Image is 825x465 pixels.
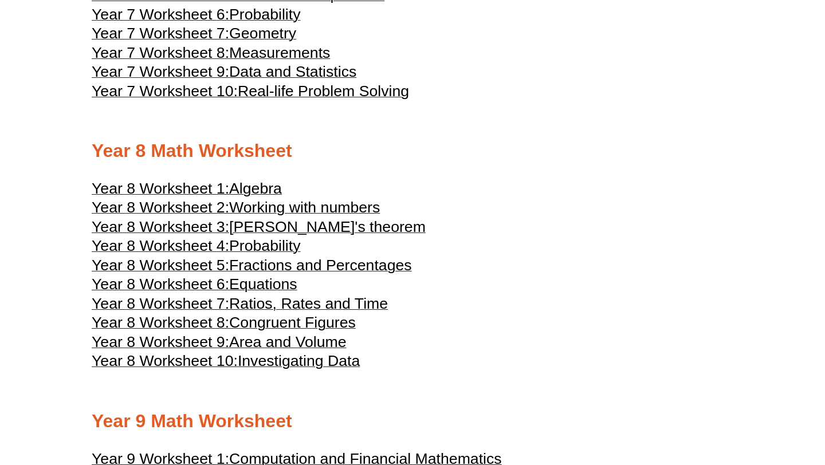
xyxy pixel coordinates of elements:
a: Year 8 Worksheet 5:Fractions and Percentages [92,262,412,273]
h2: Year 8 Math Worksheet [92,139,733,163]
a: Year 7 Worksheet 8:Measurements [92,49,330,61]
span: Year 8 Worksheet 10: [92,352,238,369]
span: Year 8 Worksheet 5: [92,257,229,274]
span: Year 8 Worksheet 2: [92,199,229,216]
a: Year 8 Worksheet 4:Probability [92,242,301,254]
a: Year 8 Worksheet 9:Area and Volume [92,338,347,350]
span: Year 7 Worksheet 6: [92,6,229,23]
span: Year 7 Worksheet 10: [92,82,238,100]
span: Year 8 Worksheet 7: [92,295,229,312]
iframe: Chat Widget [628,336,825,465]
a: Year 8 Worksheet 10:Investigating Data [92,357,360,369]
span: Year 7 Worksheet 8: [92,44,229,61]
a: Year 7 Worksheet 9:Data and Statistics [92,68,356,80]
span: Real-life Problem Solving [238,82,409,100]
span: Probability [229,237,300,254]
span: Fractions and Percentages [229,257,412,274]
span: Year 8 Worksheet 6: [92,275,229,293]
span: Ratios, Rates and Time [229,295,388,312]
span: Probability [229,6,300,23]
a: Year 8 Worksheet 7:Ratios, Rates and Time [92,300,388,312]
span: Year 7 Worksheet 9: [92,63,229,80]
a: Year 8 Worksheet 1:Algebra [92,185,282,196]
span: Area and Volume [229,333,347,350]
a: Year 7 Worksheet 7:Geometry [92,30,296,41]
a: Year 7 Worksheet 6:Probability [92,11,301,22]
a: Year 8 Worksheet 3:[PERSON_NAME]'s theorem [92,223,426,235]
span: Year 8 Worksheet 4: [92,237,229,254]
span: Investigating Data [238,352,360,369]
span: Working with numbers [229,199,380,216]
span: Measurements [229,44,330,61]
span: Year 8 Worksheet 3: [92,218,229,235]
span: Year 7 Worksheet 7: [92,25,229,42]
h2: Year 9 Math Worksheet [92,409,733,434]
a: Year 7 Worksheet 10:Real-life Problem Solving [92,88,409,99]
a: Year 8 Worksheet 6:Equations [92,281,297,292]
a: Year 8 Worksheet 2:Working with numbers [92,204,380,215]
span: Equations [229,275,297,293]
span: Geometry [229,25,296,42]
span: Congruent Figures [229,314,356,331]
span: Year 8 Worksheet 9: [92,333,229,350]
span: Data and Statistics [229,63,356,80]
a: Year 8 Worksheet 8:Congruent Figures [92,319,356,330]
span: Year 8 Worksheet 1: [92,180,229,197]
span: [PERSON_NAME]'s theorem [229,218,426,235]
span: Year 8 Worksheet 8: [92,314,229,331]
span: Algebra [229,180,282,197]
